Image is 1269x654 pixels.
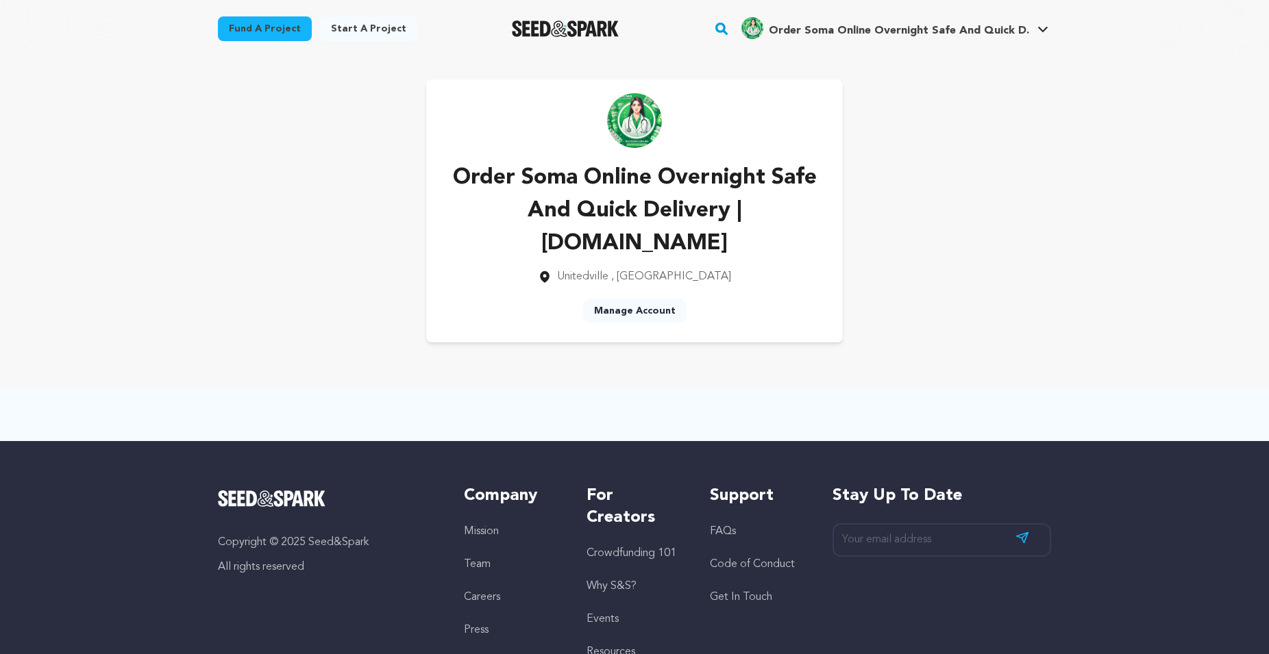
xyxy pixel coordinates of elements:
span: Order Soma Online Overnight Safe And Quick D.'s Profile [739,14,1051,43]
a: Team [464,559,491,570]
a: Seed&Spark Homepage [218,490,436,507]
span: Unitedville‎ [557,271,608,282]
img: Seed&Spark Logo [218,490,325,507]
a: Seed&Spark Homepage [512,21,619,37]
a: Code of Conduct [710,559,795,570]
img: Seed&Spark Logo Dark Mode [512,21,619,37]
a: Crowdfunding 101 [587,548,676,559]
a: Why S&S? [587,581,637,592]
span: , [GEOGRAPHIC_DATA] [611,271,731,282]
h5: Stay up to date [833,485,1051,507]
a: Events [587,614,619,625]
img: f370186a2e80d834.png [741,17,763,39]
a: FAQs [710,526,736,537]
a: Order Soma Online Overnight Safe And Quick D.'s Profile [739,14,1051,39]
img: https://seedandspark-static.s3.us-east-2.amazonaws.com/images/User/002/310/648/medium/f370186a2e8... [607,93,662,148]
span: Order Soma Online Overnight Safe And Quick D. [769,25,1029,36]
a: Manage Account [583,299,687,323]
a: Press [464,625,489,636]
h5: For Creators [587,485,682,529]
a: Start a project [320,16,417,41]
h5: Company [464,485,559,507]
a: Careers [464,592,500,603]
h5: Support [710,485,805,507]
input: Your email address [833,523,1051,557]
a: Get In Touch [710,592,772,603]
p: Order Soma Online Overnight Safe And Quick Delivery | [DOMAIN_NAME] [448,162,821,260]
p: Copyright © 2025 Seed&Spark [218,534,436,551]
p: All rights reserved [218,559,436,575]
a: Fund a project [218,16,312,41]
a: Mission [464,526,499,537]
div: Order Soma Online Overnight Safe And Quick D.'s Profile [741,17,1029,39]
